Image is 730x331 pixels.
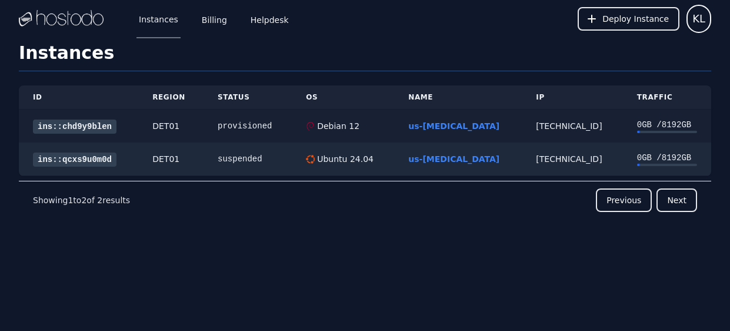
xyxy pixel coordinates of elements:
h1: Instances [19,42,711,71]
div: provisioned [218,120,278,132]
button: Previous [596,188,652,212]
a: us-[MEDICAL_DATA] [408,121,499,131]
th: Name [394,85,522,110]
img: Ubuntu 24.04 [306,155,315,164]
button: Deploy Instance [578,7,679,31]
button: Next [656,188,697,212]
a: ins::qcxs9u0m0d [33,153,116,167]
th: ID [19,85,138,110]
div: [TECHNICAL_ID] [536,120,608,132]
img: Logo [19,10,104,28]
span: KL [692,11,705,27]
span: Deploy Instance [602,13,669,25]
div: 0 GB / 8192 GB [637,152,697,164]
span: 1 [68,196,73,205]
div: Debian 12 [315,120,359,132]
a: us-[MEDICAL_DATA] [408,154,499,164]
span: 2 [97,196,102,205]
th: Region [138,85,204,110]
th: IP [522,85,622,110]
img: Debian 12 [306,122,315,131]
div: 0 GB / 8192 GB [637,119,697,131]
div: DET01 [152,120,189,132]
p: Showing to of results [33,194,130,206]
th: Status [204,85,292,110]
span: 2 [81,196,86,205]
div: [TECHNICAL_ID] [536,153,608,165]
nav: Pagination [19,181,711,219]
a: ins::chd9y9blen [33,120,116,134]
div: suspended [218,153,278,165]
div: Ubuntu 24.04 [315,153,374,165]
th: OS [292,85,394,110]
div: DET01 [152,153,189,165]
th: Traffic [623,85,711,110]
button: User menu [686,5,711,33]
